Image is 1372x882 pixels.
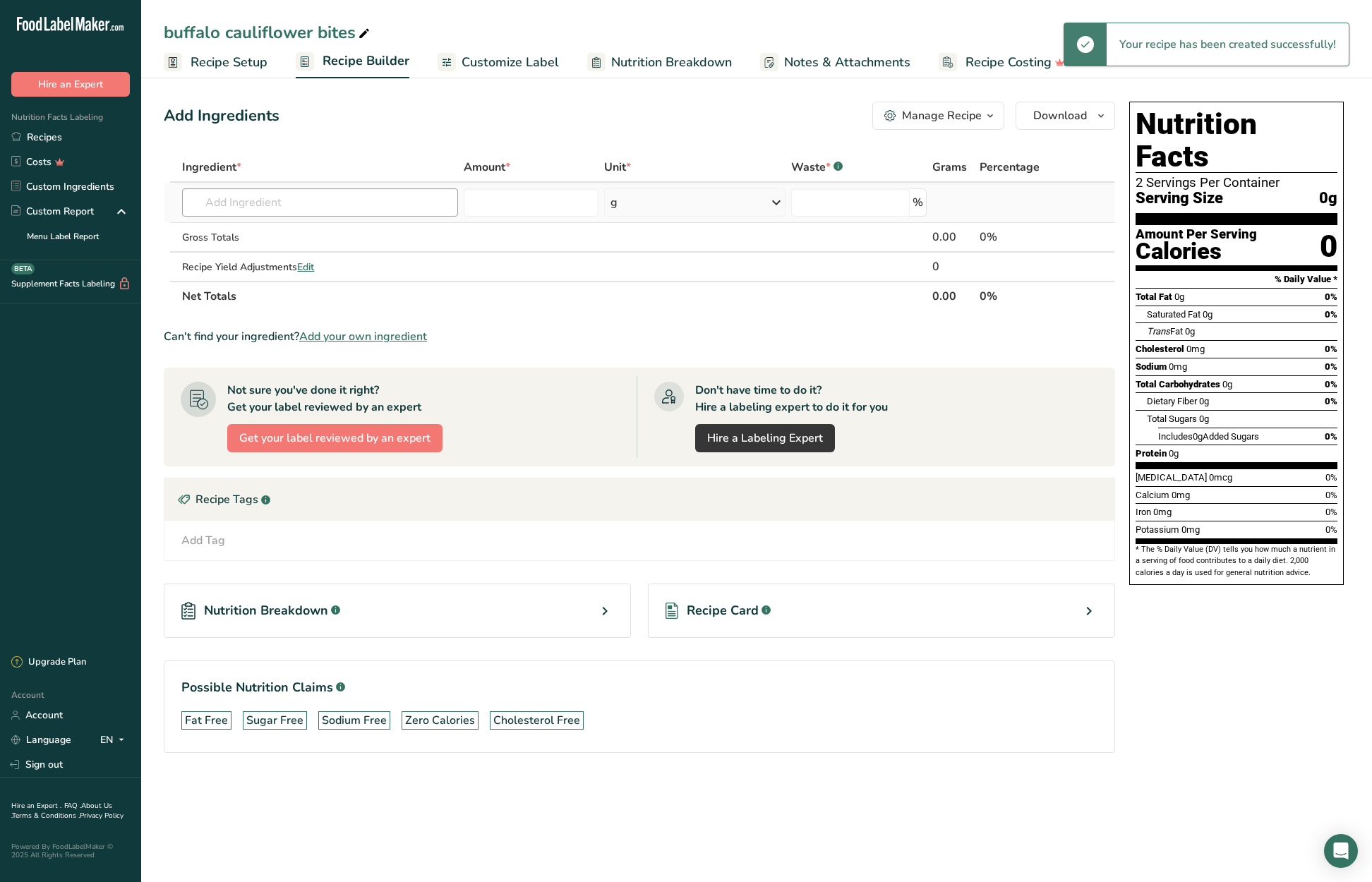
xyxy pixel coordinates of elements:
a: Terms & Conditions . [12,811,80,821]
span: Grams [932,159,967,176]
span: Add your own ingredient [299,328,427,345]
div: Powered By FoodLabelMaker © 2025 All Rights Reserved [11,842,130,859]
a: Hire an Expert . [11,801,61,811]
span: 0% [1325,361,1337,372]
span: 0mg [1186,344,1205,354]
span: Nutrition Breakdown [611,53,732,72]
div: Add Ingredients [164,104,279,128]
span: Get your label reviewed by an expert [239,430,431,447]
a: About Us . [11,801,112,821]
div: Calories [1136,241,1257,262]
button: Manage Recipe [872,102,1004,130]
span: 0mg [1172,490,1190,500]
span: Nutrition Breakdown [204,601,328,620]
i: Trans [1147,326,1170,337]
span: Ingredient [182,159,241,176]
span: Amount [464,159,510,176]
span: 0g [1193,431,1203,442]
div: Not sure you've done it right? Get your label reviewed by an expert [227,382,421,416]
span: Notes & Attachments [784,53,910,72]
input: Add Ingredient [182,188,457,217]
span: Edit [297,260,314,274]
div: Open Intercom Messenger [1324,834,1358,868]
span: Recipe Card [687,601,759,620]
div: g [610,194,618,211]
div: Zero Calories [405,712,475,729]
a: Recipe Setup [164,47,267,78]
div: Sugar Free [246,712,303,729]
section: * The % Daily Value (DV) tells you how much a nutrient in a serving of food contributes to a dail... [1136,544,1337,579]
div: Manage Recipe [902,107,982,124]
span: 0g [1222,379,1232,389]
span: Download [1033,107,1087,124]
a: Hire a Labeling Expert [695,424,835,452]
div: Recipe Yield Adjustments [182,260,457,274]
span: Total Carbohydrates [1136,379,1220,389]
div: 0% [980,229,1069,246]
span: 0% [1325,507,1337,517]
div: Fat Free [185,712,228,729]
span: Percentage [980,159,1040,176]
div: Amount Per Serving [1136,228,1257,241]
span: Recipe Setup [191,53,267,72]
button: Get your label reviewed by an expert [227,424,443,452]
span: Unit [604,159,631,176]
span: Sodium [1136,361,1167,372]
span: 0g [1169,448,1179,459]
span: 0mg [1153,507,1172,517]
div: Custom Report [11,204,94,219]
div: Your recipe has been created successfully! [1107,23,1349,66]
span: 0g [1199,396,1209,406]
div: 2 Servings Per Container [1136,176,1337,190]
div: 0 [1320,228,1337,265]
section: % Daily Value * [1136,271,1337,288]
span: Total Fat [1136,291,1172,302]
div: buffalo cauliflower bites [164,20,373,45]
div: Gross Totals [182,230,457,245]
span: 0% [1325,291,1337,302]
div: BETA [11,263,35,274]
span: Recipe Costing [965,53,1052,72]
span: 0% [1325,472,1337,483]
div: Can't find your ingredient? [164,328,1115,345]
span: 0% [1325,344,1337,354]
div: Add Tag [181,532,225,549]
a: Language [11,727,71,752]
span: 0% [1325,490,1337,500]
span: 0mg [1169,361,1187,372]
span: 0% [1325,524,1337,535]
button: Download [1016,102,1115,130]
span: 0% [1325,379,1337,389]
span: Customize Label [462,53,559,72]
th: 0.00 [929,281,977,310]
span: Cholesterol [1136,344,1184,354]
a: Nutrition Breakdown [587,47,732,78]
span: 0% [1325,309,1337,320]
span: Recipe Builder [323,52,409,71]
a: FAQ . [64,801,81,811]
div: EN [100,732,130,749]
span: Serving Size [1136,190,1223,207]
span: 0mcg [1209,472,1232,483]
div: 0.00 [932,229,974,246]
div: Cholesterol Free [493,712,580,729]
a: Notes & Attachments [760,47,910,78]
a: Customize Label [438,47,559,78]
span: Includes Added Sugars [1158,431,1259,442]
button: Hire an Expert [11,72,130,97]
span: Potassium [1136,524,1179,535]
h1: Possible Nutrition Claims [181,678,1097,697]
div: Recipe Tags [164,478,1114,521]
th: Net Totals [179,281,929,310]
span: 0mg [1181,524,1200,535]
span: Saturated Fat [1147,309,1200,320]
span: 0g [1203,309,1212,320]
th: 0% [977,281,1071,310]
a: Privacy Policy [80,811,124,821]
h1: Nutrition Facts [1136,108,1337,173]
span: Dietary Fiber [1147,396,1197,406]
span: [MEDICAL_DATA] [1136,472,1207,483]
a: Recipe Builder [296,45,409,79]
div: Waste [791,159,843,176]
span: Fat [1147,326,1183,337]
